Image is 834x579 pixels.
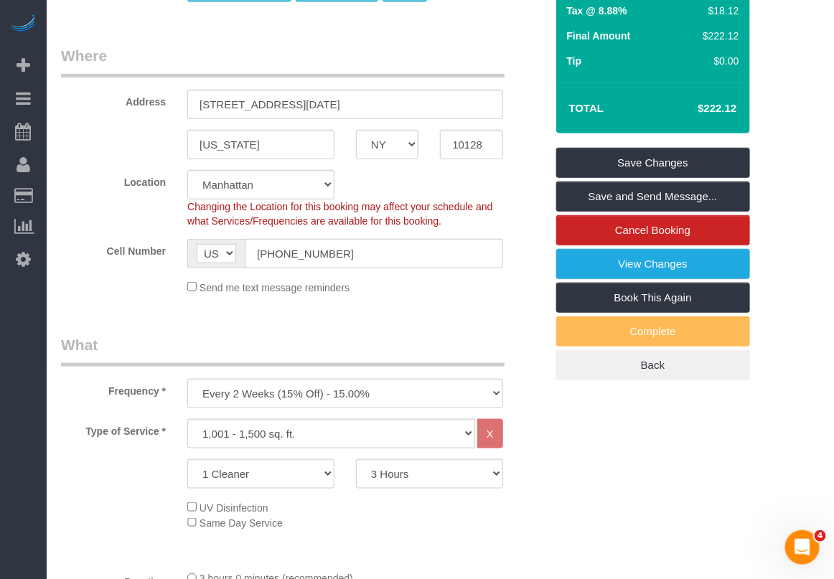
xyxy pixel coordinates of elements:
img: Automaid Logo [9,14,37,34]
a: Book This Again [556,283,750,313]
label: Cell Number [50,239,177,258]
a: Save and Send Message... [556,182,750,212]
label: Type of Service * [50,419,177,438]
label: Address [50,90,177,109]
span: 4 [815,530,826,542]
legend: What [61,334,505,367]
label: Tax @ 8.88% [567,4,627,18]
label: Frequency * [50,379,177,398]
label: Location [50,170,177,189]
a: Save Changes [556,148,750,178]
label: Tip [567,54,582,68]
a: View Changes [556,249,750,279]
legend: Where [61,45,505,77]
iframe: Intercom live chat [785,530,820,565]
label: Final Amount [567,29,631,43]
span: Changing the Location for this booking may affect your schedule and what Services/Frequencies are... [187,201,492,227]
a: Cancel Booking [556,215,750,245]
span: Send me text message reminders [200,282,350,293]
span: Same Day Service [200,517,283,529]
input: Cell Number [245,239,503,268]
div: $18.12 [696,4,739,18]
strong: Total [569,102,604,114]
input: Zip Code [440,130,502,159]
h4: $222.12 [655,103,736,115]
span: UV Disinfection [200,502,268,514]
a: Back [556,350,750,380]
input: City [187,130,334,159]
div: $222.12 [696,29,739,43]
div: $0.00 [696,54,739,68]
